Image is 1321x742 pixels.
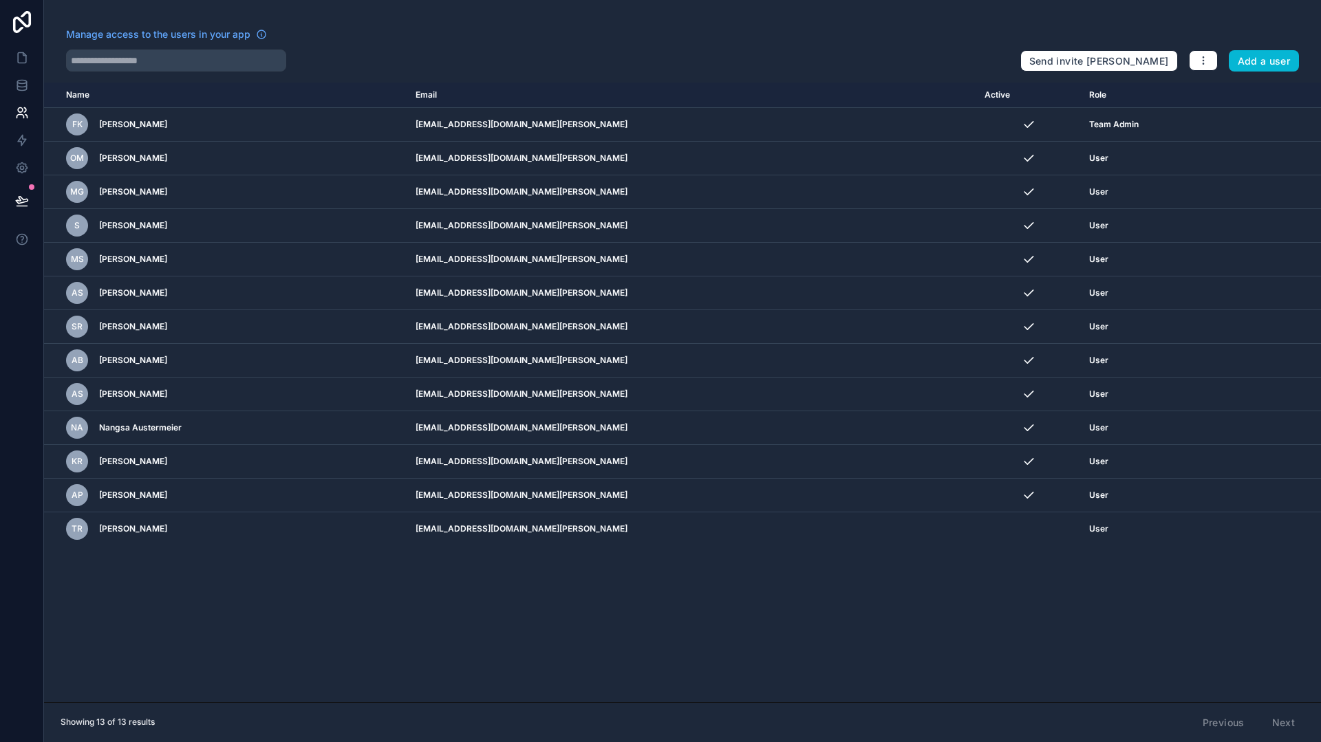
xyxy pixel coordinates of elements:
span: MG [70,186,84,197]
span: User [1089,355,1108,366]
span: User [1089,153,1108,164]
td: [EMAIL_ADDRESS][DOMAIN_NAME][PERSON_NAME] [407,411,976,445]
span: AB [72,355,83,366]
a: Manage access to the users in your app [66,28,267,41]
td: [EMAIL_ADDRESS][DOMAIN_NAME][PERSON_NAME] [407,512,976,546]
span: User [1089,389,1108,400]
span: Manage access to the users in your app [66,28,250,41]
span: User [1089,186,1108,197]
th: Email [407,83,976,108]
span: S [74,220,80,231]
span: AS [72,389,83,400]
span: User [1089,220,1108,231]
span: KR [72,456,83,467]
span: [PERSON_NAME] [99,119,167,130]
span: TR [72,523,83,534]
span: Team Admin [1089,119,1139,130]
span: OM [70,153,84,164]
th: Active [976,83,1081,108]
span: [PERSON_NAME] [99,287,167,298]
td: [EMAIL_ADDRESS][DOMAIN_NAME][PERSON_NAME] [407,108,976,142]
td: [EMAIL_ADDRESS][DOMAIN_NAME][PERSON_NAME] [407,310,976,344]
span: [PERSON_NAME] [99,321,167,332]
td: [EMAIL_ADDRESS][DOMAIN_NAME][PERSON_NAME] [407,243,976,276]
button: Add a user [1229,50,1300,72]
span: User [1089,422,1108,433]
span: [PERSON_NAME] [99,490,167,501]
td: [EMAIL_ADDRESS][DOMAIN_NAME][PERSON_NAME] [407,175,976,209]
th: Name [44,83,407,108]
td: [EMAIL_ADDRESS][DOMAIN_NAME][PERSON_NAME] [407,344,976,378]
span: AP [72,490,83,501]
span: AS [72,287,83,298]
span: [PERSON_NAME] [99,355,167,366]
span: Showing 13 of 13 results [61,717,155,728]
td: [EMAIL_ADDRESS][DOMAIN_NAME][PERSON_NAME] [407,479,976,512]
span: SR [72,321,83,332]
span: User [1089,523,1108,534]
td: [EMAIL_ADDRESS][DOMAIN_NAME][PERSON_NAME] [407,209,976,243]
td: [EMAIL_ADDRESS][DOMAIN_NAME][PERSON_NAME] [407,276,976,310]
span: [PERSON_NAME] [99,254,167,265]
span: User [1089,456,1108,467]
span: FK [72,119,83,130]
span: User [1089,321,1108,332]
td: [EMAIL_ADDRESS][DOMAIN_NAME][PERSON_NAME] [407,445,976,479]
span: NA [71,422,83,433]
span: Nangsa Austermeier [99,422,182,433]
td: [EMAIL_ADDRESS][DOMAIN_NAME][PERSON_NAME] [407,378,976,411]
span: [PERSON_NAME] [99,186,167,197]
span: MS [71,254,84,265]
span: [PERSON_NAME] [99,523,167,534]
span: User [1089,254,1108,265]
button: Send invite [PERSON_NAME] [1020,50,1178,72]
div: scrollable content [44,83,1321,702]
td: [EMAIL_ADDRESS][DOMAIN_NAME][PERSON_NAME] [407,142,976,175]
span: [PERSON_NAME] [99,389,167,400]
th: Role [1081,83,1245,108]
span: [PERSON_NAME] [99,153,167,164]
span: User [1089,287,1108,298]
span: User [1089,490,1108,501]
span: [PERSON_NAME] [99,220,167,231]
span: [PERSON_NAME] [99,456,167,467]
